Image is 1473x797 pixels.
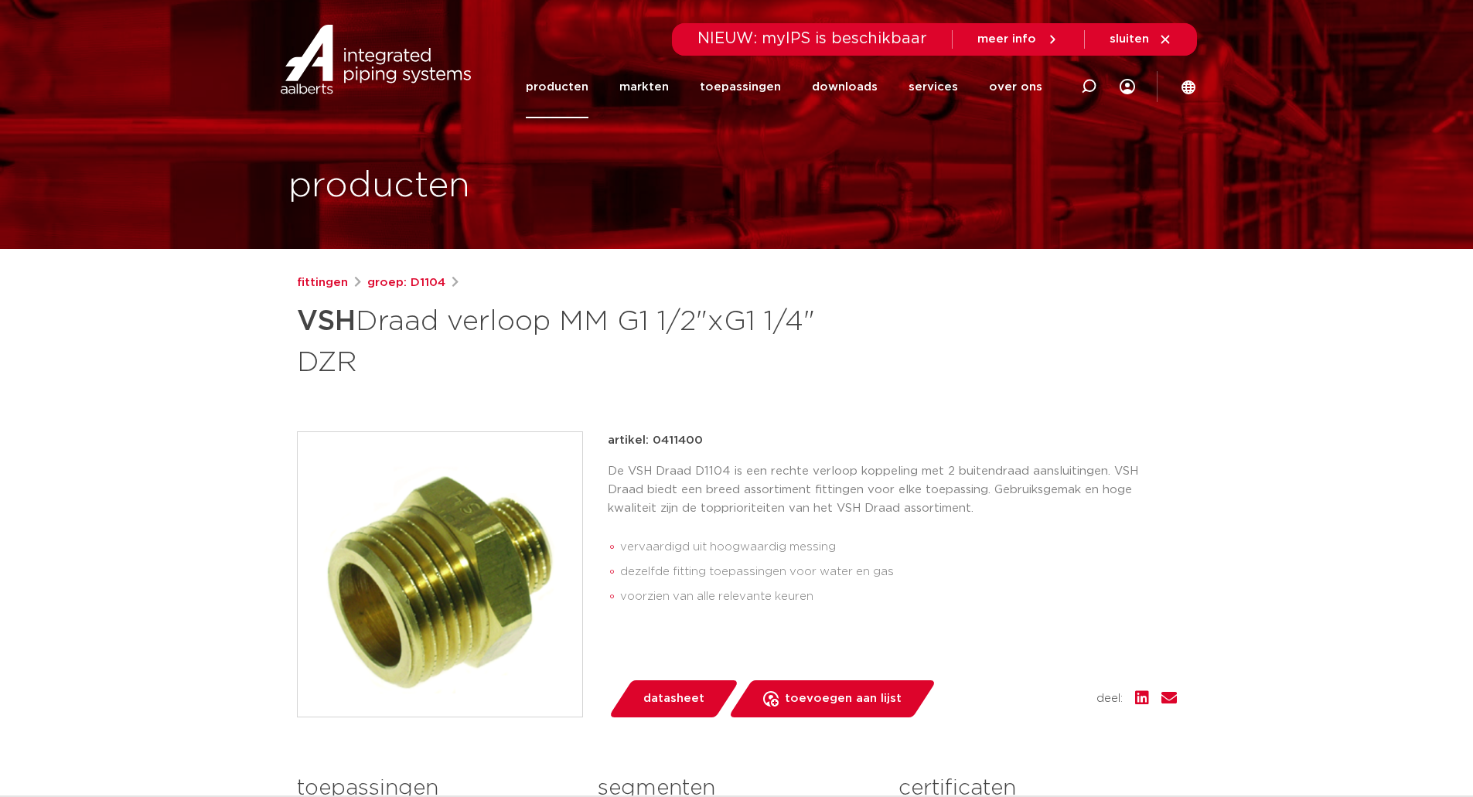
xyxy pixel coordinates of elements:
[1110,33,1149,45] span: sluiten
[608,462,1177,518] p: De VSH Draad D1104 is een rechte verloop koppeling met 2 buitendraad aansluitingen. VSH Draad bie...
[643,686,704,711] span: datasheet
[812,56,878,118] a: downloads
[608,431,703,450] p: artikel: 0411400
[619,56,669,118] a: markten
[367,274,445,292] a: groep: D1104
[297,308,356,335] strong: VSH
[288,162,470,211] h1: producten
[620,560,1177,584] li: dezelfde fitting toepassingen voor water en gas
[1120,56,1135,118] div: my IPS
[608,680,739,717] a: datasheet
[977,33,1036,45] span: meer info
[909,56,958,118] a: services
[620,584,1177,609] li: voorzien van alle relevante keuren
[1096,690,1123,708] span: deel:
[297,274,348,292] a: fittingen
[785,686,902,711] span: toevoegen aan lijst
[700,56,781,118] a: toepassingen
[989,56,1042,118] a: over ons
[298,432,582,717] img: Product Image for VSH Draad verloop MM G1 1/2"xG1 1/4" DZR
[620,535,1177,560] li: vervaardigd uit hoogwaardig messing
[977,32,1059,46] a: meer info
[1110,32,1172,46] a: sluiten
[526,56,588,118] a: producten
[297,298,878,382] h1: Draad verloop MM G1 1/2"xG1 1/4" DZR
[526,56,1042,118] nav: Menu
[697,31,927,46] span: NIEUW: myIPS is beschikbaar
